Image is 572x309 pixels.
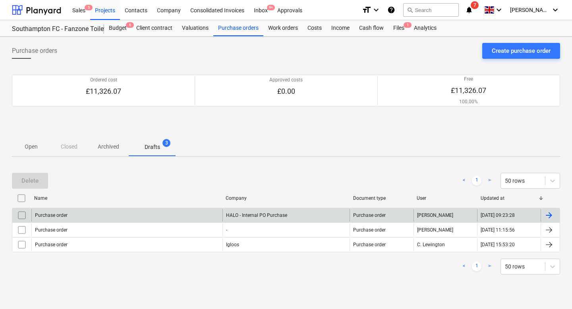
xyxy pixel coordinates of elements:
span: 9+ [267,5,275,10]
div: Southampton FC - Fanzone Toilet Block & Back of house adjustments ([DATE]) [12,25,95,33]
a: Next page [485,262,494,271]
div: [DATE] 15:53:20 [481,242,515,247]
div: Document type [353,195,411,201]
p: Drafts [145,143,160,151]
a: Page 1 is your current page [472,176,481,185]
span: 1 [404,22,412,28]
a: Income [327,20,354,36]
p: Ordered cost [86,77,121,83]
a: Work orders [263,20,303,36]
a: Costs [303,20,327,36]
div: Purchase order [353,242,386,247]
a: Next page [485,176,494,185]
div: [PERSON_NAME] [414,224,477,236]
div: Purchase order [35,227,68,233]
div: Name [34,195,219,201]
a: Files1 [388,20,409,36]
a: Client contract [131,20,177,36]
p: Free [451,76,486,83]
a: Purchase orders [213,20,263,36]
p: 100.00% [451,98,486,105]
a: Analytics [409,20,441,36]
button: Create purchase order [482,43,560,59]
div: User [417,195,474,201]
a: Valuations [177,20,213,36]
span: 5 [85,5,93,10]
a: Budget6 [104,20,131,36]
span: Purchase orders [12,46,57,56]
p: Open [21,143,41,151]
span: 6 [126,22,134,28]
iframe: Chat Widget [532,271,572,309]
a: Previous page [459,262,469,271]
p: £11,326.07 [451,86,486,95]
div: Purchase order [353,212,386,218]
div: C. Lewington [414,238,477,251]
a: Previous page [459,176,469,185]
div: Create purchase order [492,46,551,56]
div: Purchase order [353,227,386,233]
a: Cash flow [354,20,388,36]
div: Updated at [481,195,538,201]
p: Archived [98,143,119,151]
p: Approved costs [269,77,303,83]
div: Purchase order [35,212,68,218]
div: Budget [104,20,131,36]
div: Files [388,20,409,36]
div: - [226,227,227,233]
div: [DATE] 11:15:56 [481,227,515,233]
div: HALO - Internal PO Purchase [222,209,350,222]
div: [PERSON_NAME] [414,209,477,222]
div: Company [226,195,347,201]
a: Page 1 is your current page [472,262,481,271]
div: Igloos [222,238,350,251]
div: [DATE] 09:23:28 [481,212,515,218]
p: £0.00 [269,87,303,96]
p: £11,326.07 [86,87,121,96]
span: 3 [162,139,170,147]
div: Purchase order [35,242,68,247]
